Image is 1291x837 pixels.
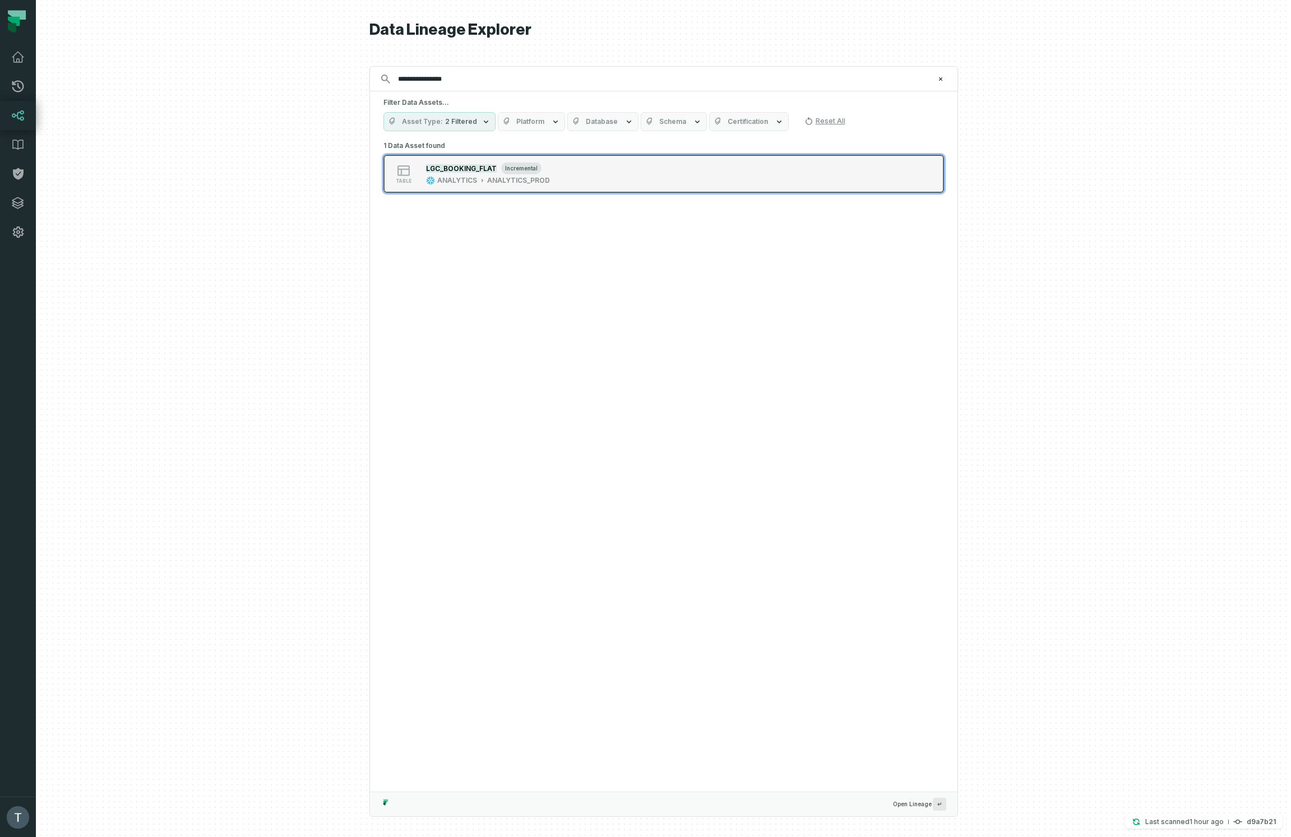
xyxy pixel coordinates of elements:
[1247,818,1276,825] h4: d9a7b21
[396,178,411,184] span: table
[501,162,542,174] span: incremental
[402,117,443,126] span: Asset Type
[7,806,29,829] img: avatar of Taher Hekmatfar
[659,117,686,126] span: Schema
[893,798,946,811] span: Open Lineage
[383,155,944,193] button: tableincrementalANALYTICSANALYTICS_PROD
[800,112,850,130] button: Reset All
[933,798,946,811] span: Press ↵ to add a new Data Asset to the graph
[383,112,496,131] button: Asset Type2 Filtered
[709,112,789,131] button: Certification
[728,117,768,126] span: Certification
[1145,816,1224,827] p: Last scanned
[641,112,707,131] button: Schema
[437,176,477,185] div: ANALYTICS
[1190,817,1224,826] relative-time: Aug 18, 2025, 12:11 PM GMT+2
[935,73,946,85] button: Clear search query
[516,117,544,126] span: Platform
[383,98,944,107] h5: Filter Data Assets...
[586,117,618,126] span: Database
[487,176,550,185] div: ANALYTICS_PROD
[370,138,957,792] div: Suggestions
[498,112,565,131] button: Platform
[445,117,477,126] span: 2 Filtered
[426,164,497,173] mark: LGC_BOOKING_FLAT
[369,20,958,40] h1: Data Lineage Explorer
[1125,815,1283,829] button: Last scanned[DATE] 12:11:19d9a7b21
[383,138,944,207] div: 1 Data Asset found
[567,112,638,131] button: Database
